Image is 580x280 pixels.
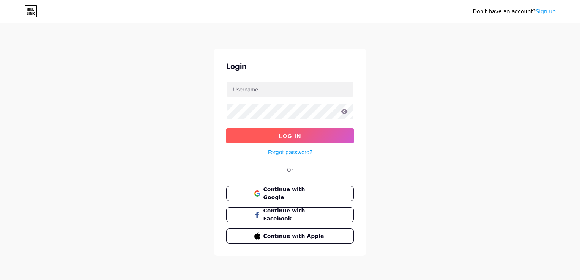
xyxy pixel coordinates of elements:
[279,133,301,139] span: Log In
[263,232,326,240] span: Continue with Apple
[268,148,312,156] a: Forgot password?
[226,186,354,201] button: Continue with Google
[536,8,556,14] a: Sign up
[226,128,354,143] button: Log In
[263,207,326,223] span: Continue with Facebook
[227,82,353,97] input: Username
[473,8,556,16] div: Don't have an account?
[287,166,293,174] div: Or
[226,207,354,222] button: Continue with Facebook
[263,186,326,201] span: Continue with Google
[226,228,354,244] button: Continue with Apple
[226,61,354,72] div: Login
